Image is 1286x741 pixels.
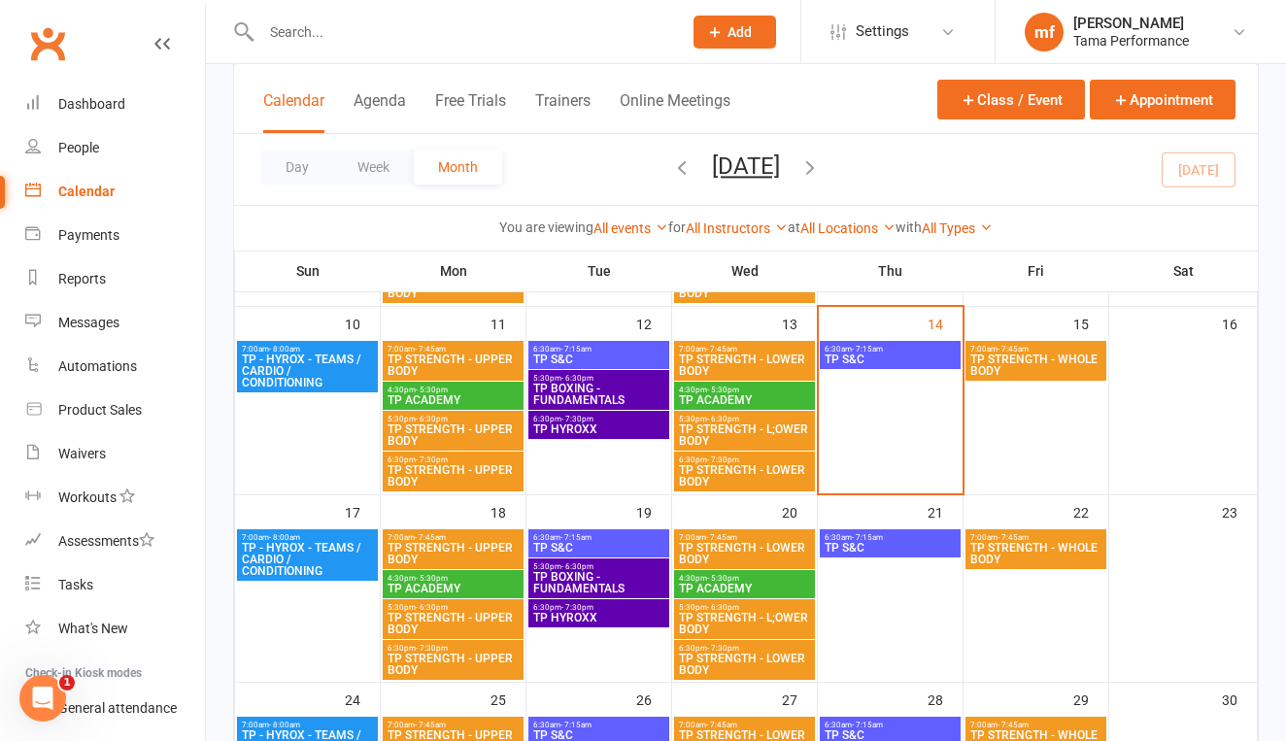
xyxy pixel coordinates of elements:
span: - 6:30pm [416,415,448,423]
span: 4:30pm [678,386,811,394]
span: - 7:45am [415,533,446,542]
span: 6:30pm [532,603,665,612]
span: 5:30pm [678,415,811,423]
span: TP STRENGTH - UPPER BODY [387,653,520,676]
button: Week [333,150,414,185]
div: People [58,140,99,155]
span: TP STRENGTH - WHOLE BODY [969,354,1102,377]
span: - 7:15am [852,721,883,729]
div: Reports [58,271,106,286]
span: TP S&C [532,729,665,741]
th: Wed [672,251,818,291]
button: Agenda [354,91,406,133]
span: - 7:45am [415,345,446,354]
span: 7:00am [387,345,520,354]
button: Class / Event [937,80,1085,119]
span: 5:30pm [532,562,665,571]
span: TP BOXING - FUNDAMENTALS [532,383,665,406]
iframe: Intercom live chat [19,675,66,722]
strong: at [788,219,800,235]
div: mf [1025,13,1064,51]
div: Workouts [58,489,117,505]
span: TP STRENGTH - UPPER BODY [387,542,520,565]
button: [DATE] [712,152,780,180]
span: 6:30pm [387,644,520,653]
span: TP ACADEMY [387,394,520,406]
span: - 7:15am [560,721,592,729]
div: 28 [928,683,963,715]
div: 27 [782,683,817,715]
span: TP - HYROX - TEAMS / CARDIO / CONDITIONING [241,542,374,577]
span: Add [728,24,752,40]
span: TP STRENGTH - LOWER BODY [678,354,811,377]
span: TP S&C [824,354,957,365]
a: All events [593,220,668,236]
span: 6:30am [824,533,957,542]
div: 17 [345,495,380,527]
span: TP HYROXX [532,423,665,435]
div: 21 [928,495,963,527]
span: TP STRENGTH - LOWER BODY [678,542,811,565]
input: Search... [255,18,668,46]
span: - 5:30pm [416,574,448,583]
span: 6:30am [532,721,665,729]
th: Tue [526,251,672,291]
span: TP STRENGTH - L;OWER BODY [678,423,811,447]
span: - 7:45am [998,533,1029,542]
div: Tasks [58,577,93,592]
a: Reports [25,257,205,301]
a: What's New [25,607,205,651]
span: TP ACADEMY [678,394,811,406]
div: 13 [782,307,817,339]
span: - 8:00am [269,533,300,542]
span: - 7:30pm [561,603,593,612]
div: 22 [1073,495,1108,527]
span: - 6:30pm [416,603,448,612]
span: 5:30pm [387,603,520,612]
span: TP ACADEMY [387,583,520,594]
a: People [25,126,205,170]
span: 7:00am [241,533,374,542]
a: Workouts [25,476,205,520]
button: Day [261,150,333,185]
span: 6:30am [532,533,665,542]
span: 5:30pm [678,603,811,612]
span: TP S&C [532,354,665,365]
button: Calendar [263,91,324,133]
span: TP STRENGTH - UPPER BODY [387,423,520,447]
div: 29 [1073,683,1108,715]
span: - 7:30pm [561,415,593,423]
div: 20 [782,495,817,527]
span: 7:00am [969,345,1102,354]
span: TP - HYROX - TEAMS / CARDIO / CONDITIONING [241,354,374,388]
span: TP STRENGTH - UPPER BODY [387,612,520,635]
div: 14 [928,307,963,339]
span: - 7:30pm [707,644,739,653]
span: 6:30am [824,721,957,729]
a: General attendance kiosk mode [25,687,205,730]
span: Settings [856,10,909,53]
a: All Instructors [686,220,788,236]
span: TP STRENGTH - L;OWER BODY [678,612,811,635]
a: All Locations [800,220,896,236]
span: 6:30pm [532,415,665,423]
a: Calendar [25,170,205,214]
div: General attendance [58,700,177,716]
span: - 7:45am [415,721,446,729]
button: Free Trials [435,91,506,133]
span: 6:30pm [678,455,811,464]
span: 6:30pm [387,455,520,464]
span: 7:00am [387,721,520,729]
span: TP HYROXX [532,612,665,623]
div: Messages [58,315,119,330]
span: - 7:30pm [416,644,448,653]
span: - 7:15am [560,533,592,542]
a: Automations [25,345,205,388]
div: Automations [58,358,137,374]
div: 15 [1073,307,1108,339]
div: 12 [636,307,671,339]
div: What's New [58,621,128,636]
div: 16 [1222,307,1257,339]
span: TP S&C [824,729,957,741]
div: Waivers [58,446,106,461]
